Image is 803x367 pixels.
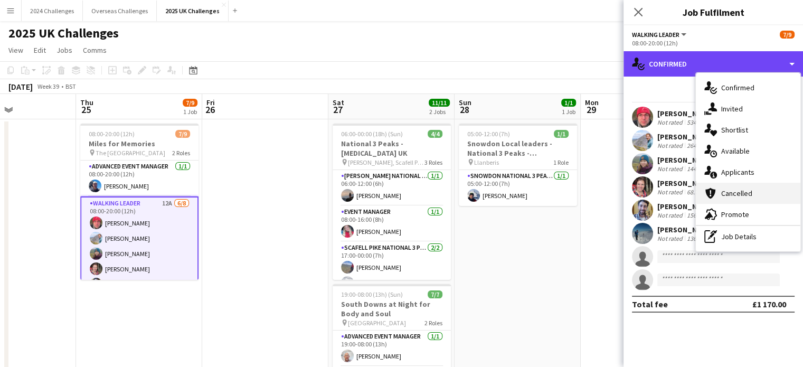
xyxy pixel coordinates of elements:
[459,139,577,158] h3: Snowdon Local leaders - National 3 Peaks - [MEDICAL_DATA] UK
[331,103,344,116] span: 27
[459,98,471,107] span: Sun
[52,43,77,57] a: Jobs
[429,99,450,107] span: 11/11
[685,211,712,219] div: 156.7km
[685,234,707,242] div: 136km
[632,39,795,47] div: 08:00-20:00 (12h)
[696,162,800,183] div: Applicants
[80,124,199,280] app-job-card: 08:00-20:00 (12h)7/9Miles for Memories The [GEOGRAPHIC_DATA]2 RolesAdvanced Event Manager1/108:00...
[34,45,46,55] span: Edit
[459,170,577,206] app-card-role: Snowdon National 3 Peaks Walking Leader1/105:00-12:00 (7h)[PERSON_NAME]
[623,51,803,77] div: Confirmed
[333,206,451,242] app-card-role: Event Manager1/108:00-16:00 (8h)[PERSON_NAME]
[561,99,576,107] span: 1/1
[333,98,344,107] span: Sat
[80,161,199,196] app-card-role: Advanced Event Manager1/108:00-20:00 (12h)[PERSON_NAME]
[696,140,800,162] div: Available
[30,43,50,57] a: Edit
[685,188,708,196] div: 68.7km
[175,130,190,138] span: 7/9
[632,299,668,309] div: Total fee
[467,130,510,138] span: 05:00-12:00 (7h)
[685,165,712,173] div: 144.7km
[696,204,800,225] div: Promote
[83,1,157,21] button: Overseas Challenges
[585,98,599,107] span: Mon
[79,103,93,116] span: 25
[459,124,577,206] app-job-card: 05:00-12:00 (7h)1/1Snowdon Local leaders - National 3 Peaks - [MEDICAL_DATA] UK Llanberis1 RoleSn...
[424,319,442,327] span: 2 Roles
[56,45,72,55] span: Jobs
[685,142,707,149] div: 264km
[183,99,197,107] span: 7/9
[474,158,499,166] span: Llanberis
[333,124,451,280] app-job-card: 06:00-00:00 (18h) (Sun)4/4National 3 Peaks - [MEDICAL_DATA] UK [PERSON_NAME], Scafell Pike and Sn...
[562,108,575,116] div: 1 Job
[172,149,190,157] span: 2 Roles
[8,25,119,41] h1: 2025 UK Challenges
[205,103,215,116] span: 26
[333,331,451,366] app-card-role: Advanced Event Manager1/119:00-08:00 (13h)[PERSON_NAME]
[696,119,800,140] div: Shortlist
[657,202,713,211] div: [PERSON_NAME]
[80,139,199,148] h3: Miles for Memories
[657,155,713,165] div: [PERSON_NAME]
[632,31,688,39] button: Walking Leader
[657,118,685,126] div: Not rated
[80,98,93,107] span: Thu
[657,234,685,242] div: Not rated
[657,211,685,219] div: Not rated
[696,77,800,98] div: Confirmed
[4,43,27,57] a: View
[80,196,199,342] app-card-role: Walking Leader12A6/808:00-20:00 (12h)[PERSON_NAME][PERSON_NAME][PERSON_NAME][PERSON_NAME]
[428,290,442,298] span: 7/7
[623,5,803,19] h3: Job Fulfilment
[65,82,76,90] div: BST
[341,130,403,138] span: 06:00-00:00 (18h) (Sun)
[657,225,713,234] div: [PERSON_NAME]
[780,31,795,39] span: 7/9
[696,98,800,119] div: Invited
[333,139,451,158] h3: National 3 Peaks - [MEDICAL_DATA] UK
[183,108,197,116] div: 1 Job
[333,242,451,293] app-card-role: Scafell Pike National 3 Peaks Walking Leader2/217:00-00:00 (7h)[PERSON_NAME][PERSON_NAME]
[657,178,713,188] div: [PERSON_NAME]
[79,43,111,57] a: Comms
[348,158,424,166] span: [PERSON_NAME], Scafell Pike and Snowdon
[657,188,685,196] div: Not rated
[752,299,786,309] div: £1 170.00
[685,118,712,126] div: 534.2km
[89,130,135,138] span: 08:00-20:00 (12h)
[696,183,800,204] div: Cancelled
[83,45,107,55] span: Comms
[657,165,685,173] div: Not rated
[696,226,800,247] div: Job Details
[583,103,599,116] span: 29
[333,299,451,318] h3: South Downs at Night for Body and Soul
[157,1,229,21] button: 2025 UK Challenges
[553,158,569,166] span: 1 Role
[554,130,569,138] span: 1/1
[22,1,83,21] button: 2024 Challenges
[35,82,61,90] span: Week 39
[348,319,406,327] span: [GEOGRAPHIC_DATA]
[8,81,33,92] div: [DATE]
[206,98,215,107] span: Fri
[632,31,679,39] span: Walking Leader
[657,142,685,149] div: Not rated
[8,45,23,55] span: View
[96,149,165,157] span: The [GEOGRAPHIC_DATA]
[333,170,451,206] app-card-role: [PERSON_NAME] National 3 Peaks Walking Leader1/106:00-12:00 (6h)[PERSON_NAME]
[457,103,471,116] span: 28
[657,132,713,142] div: [PERSON_NAME]
[428,130,442,138] span: 4/4
[429,108,449,116] div: 2 Jobs
[341,290,403,298] span: 19:00-08:00 (13h) (Sun)
[657,109,713,118] div: [PERSON_NAME]
[424,158,442,166] span: 3 Roles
